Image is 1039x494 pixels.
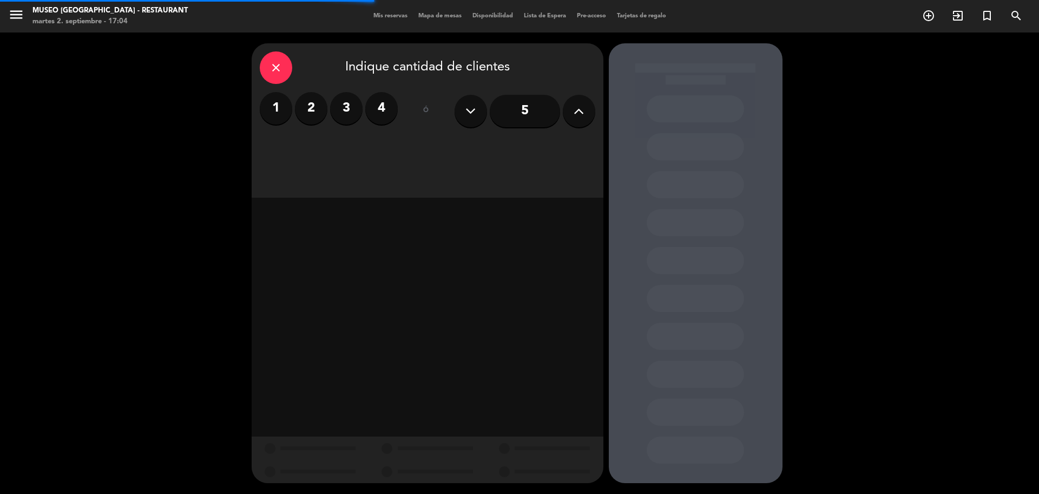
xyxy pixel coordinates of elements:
span: Mis reservas [368,13,413,19]
span: Mapa de mesas [413,13,467,19]
div: Museo [GEOGRAPHIC_DATA] - Restaurant [32,5,188,16]
i: exit_to_app [951,9,964,22]
div: ó [409,92,444,130]
label: 4 [365,92,398,125]
button: menu [8,6,24,27]
i: search [1010,9,1023,22]
span: Lista de Espera [518,13,571,19]
i: turned_in_not [981,9,994,22]
span: Tarjetas de regalo [611,13,672,19]
i: add_circle_outline [922,9,935,22]
span: Disponibilidad [467,13,518,19]
span: Pre-acceso [571,13,611,19]
label: 2 [295,92,327,125]
i: close [269,61,282,74]
label: 3 [330,92,363,125]
div: martes 2. septiembre - 17:04 [32,16,188,27]
label: 1 [260,92,292,125]
div: Indique cantidad de clientes [260,51,595,84]
i: menu [8,6,24,23]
